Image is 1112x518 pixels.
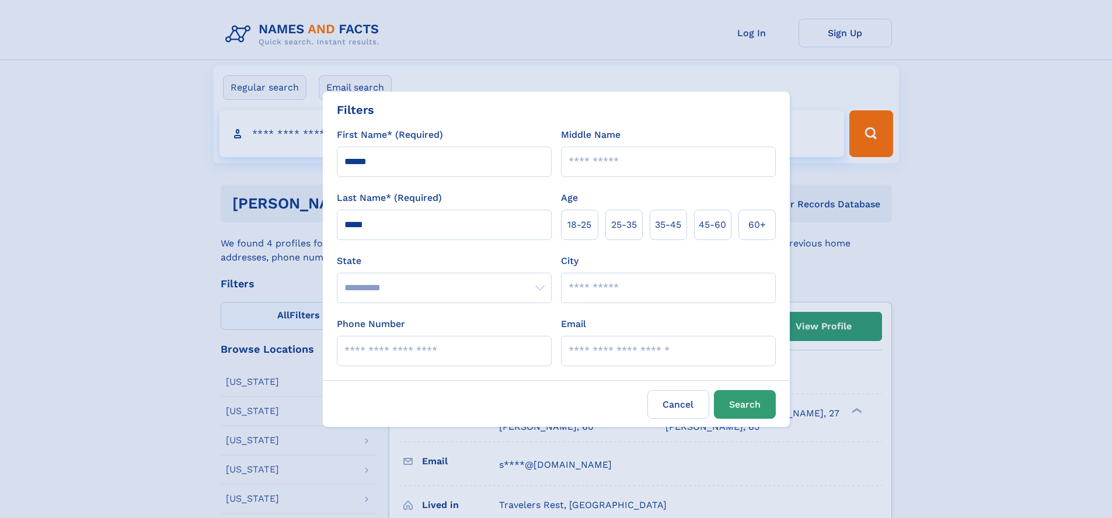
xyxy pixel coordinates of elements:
[337,254,552,268] label: State
[561,254,578,268] label: City
[567,218,591,232] span: 18‑25
[699,218,726,232] span: 45‑60
[748,218,766,232] span: 60+
[611,218,637,232] span: 25‑35
[337,101,374,119] div: Filters
[647,390,709,419] label: Cancel
[561,128,621,142] label: Middle Name
[337,128,443,142] label: First Name* (Required)
[561,317,586,331] label: Email
[337,191,442,205] label: Last Name* (Required)
[337,317,405,331] label: Phone Number
[714,390,776,419] button: Search
[561,191,578,205] label: Age
[655,218,681,232] span: 35‑45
